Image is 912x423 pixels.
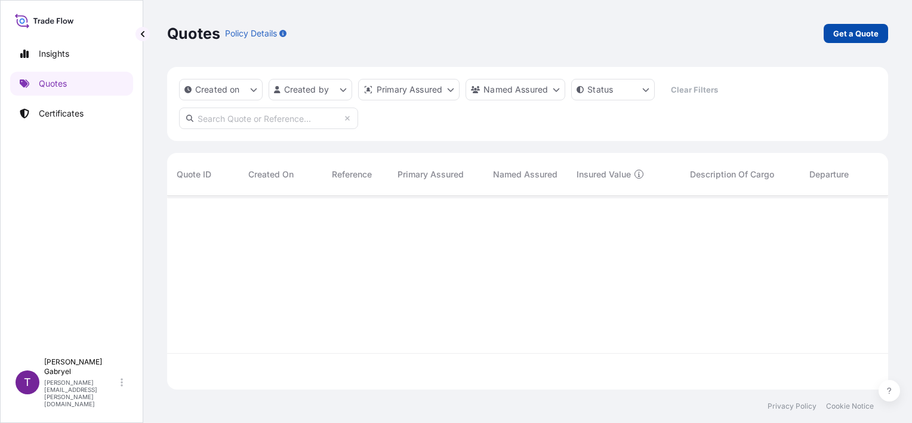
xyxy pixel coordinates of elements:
[39,78,67,90] p: Quotes
[661,80,728,99] button: Clear Filters
[690,168,774,180] span: Description Of Cargo
[225,27,277,39] p: Policy Details
[44,357,118,376] p: [PERSON_NAME] Gabryel
[39,108,84,119] p: Certificates
[377,84,442,96] p: Primary Assured
[768,401,817,411] a: Privacy Policy
[466,79,565,100] button: cargoOwner Filter options
[44,379,118,407] p: [PERSON_NAME][EMAIL_ADDRESS][PERSON_NAME][DOMAIN_NAME]
[833,27,879,39] p: Get a Quote
[332,168,372,180] span: Reference
[809,168,849,180] span: Departure
[577,168,631,180] span: Insured Value
[10,42,133,66] a: Insights
[167,24,220,43] p: Quotes
[39,48,69,60] p: Insights
[179,79,263,100] button: createdOn Filter options
[195,84,240,96] p: Created on
[24,376,31,388] span: T
[824,24,888,43] a: Get a Quote
[571,79,655,100] button: certificateStatus Filter options
[10,72,133,96] a: Quotes
[671,84,718,96] p: Clear Filters
[826,401,874,411] a: Cookie Notice
[493,168,557,180] span: Named Assured
[269,79,352,100] button: createdBy Filter options
[179,108,358,129] input: Search Quote or Reference...
[587,84,613,96] p: Status
[358,79,460,100] button: distributor Filter options
[177,168,211,180] span: Quote ID
[398,168,464,180] span: Primary Assured
[10,102,133,125] a: Certificates
[284,84,329,96] p: Created by
[483,84,548,96] p: Named Assured
[248,168,294,180] span: Created On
